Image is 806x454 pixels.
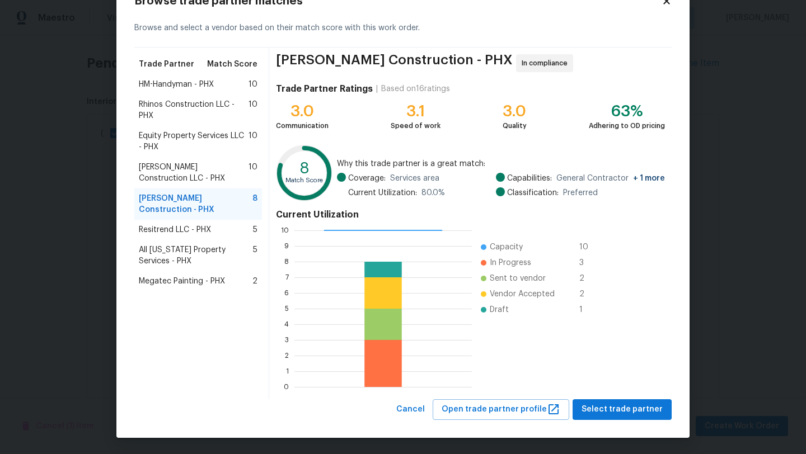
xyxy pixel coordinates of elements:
[337,158,665,169] span: Why this trade partner is a great match:
[139,59,194,70] span: Trade Partner
[285,305,289,312] text: 5
[582,403,663,417] span: Select trade partner
[589,106,665,117] div: 63%
[139,193,252,215] span: [PERSON_NAME] Construction - PHX
[348,173,386,184] span: Coverage:
[503,120,527,131] div: Quality
[392,399,429,420] button: Cancel
[284,321,289,328] text: 4
[490,304,509,315] span: Draft
[276,54,513,72] span: [PERSON_NAME] Construction - PHX
[573,399,672,420] button: Select trade partner
[490,257,531,268] span: In Progress
[421,187,445,198] span: 80.0 %
[134,9,672,48] div: Browse and select a vendor based on their match score with this work order.
[139,224,211,235] span: Resitrend LLC - PHX
[252,276,257,287] span: 2
[276,209,665,220] h4: Current Utilization
[442,403,560,417] span: Open trade partner profile
[490,242,523,253] span: Capacity
[503,106,527,117] div: 3.0
[249,79,257,90] span: 10
[286,368,289,375] text: 1
[391,120,441,131] div: Speed of work
[276,106,329,117] div: 3.0
[348,187,417,198] span: Current Utilization:
[284,290,289,296] text: 6
[381,83,450,94] div: Based on 16 ratings
[252,193,257,215] span: 8
[433,399,569,420] button: Open trade partner profile
[285,177,323,183] text: Match Score
[139,130,249,153] span: Equity Property Services LLC - PHX
[507,187,559,198] span: Classification:
[507,173,552,184] span: Capabilities:
[284,243,289,249] text: 9
[253,224,257,235] span: 5
[253,244,257,267] span: 5
[284,384,289,390] text: 0
[207,59,257,70] span: Match Score
[589,120,665,131] div: Adhering to OD pricing
[522,58,572,69] span: In compliance
[139,79,214,90] span: HM-Handyman - PHX
[139,99,249,121] span: Rhinos Construction LLC - PHX
[276,120,329,131] div: Communication
[285,352,289,359] text: 2
[396,403,425,417] span: Cancel
[390,173,439,184] span: Services area
[299,160,310,176] text: 8
[284,258,289,265] text: 8
[490,289,555,300] span: Vendor Accepted
[139,162,249,184] span: [PERSON_NAME] Construction LLC - PHX
[285,337,289,343] text: 3
[391,106,441,117] div: 3.1
[249,162,257,184] span: 10
[563,187,598,198] span: Preferred
[249,130,257,153] span: 10
[579,257,597,268] span: 3
[579,273,597,284] span: 2
[285,274,289,281] text: 7
[579,242,597,253] span: 10
[633,174,665,182] span: + 1 more
[579,289,597,300] span: 2
[139,276,225,287] span: Megatec Painting - PHX
[556,173,665,184] span: General Contractor
[249,99,257,121] span: 10
[490,273,546,284] span: Sent to vendor
[579,304,597,315] span: 1
[373,83,381,94] div: |
[139,244,253,267] span: All [US_STATE] Property Services - PHX
[276,83,373,94] h4: Trade Partner Ratings
[281,227,289,234] text: 10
